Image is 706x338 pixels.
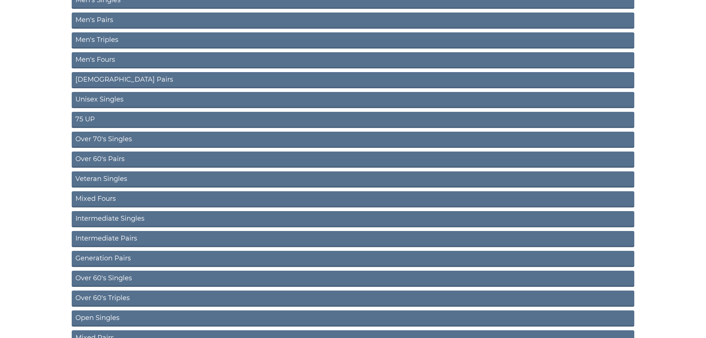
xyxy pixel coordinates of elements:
a: 75 UP [72,112,634,128]
a: Veteran Singles [72,171,634,188]
a: Men's Fours [72,52,634,68]
a: Intermediate Pairs [72,231,634,247]
a: Intermediate Singles [72,211,634,227]
a: Mixed Fours [72,191,634,207]
a: Over 70's Singles [72,132,634,148]
a: Over 60's Pairs [72,152,634,168]
a: Men's Pairs [72,13,634,29]
a: Generation Pairs [72,251,634,267]
a: Men's Triples [72,32,634,49]
a: Unisex Singles [72,92,634,108]
a: Over 60's Singles [72,271,634,287]
a: Over 60's Triples [72,291,634,307]
a: [DEMOGRAPHIC_DATA] Pairs [72,72,634,88]
a: Open Singles [72,310,634,327]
